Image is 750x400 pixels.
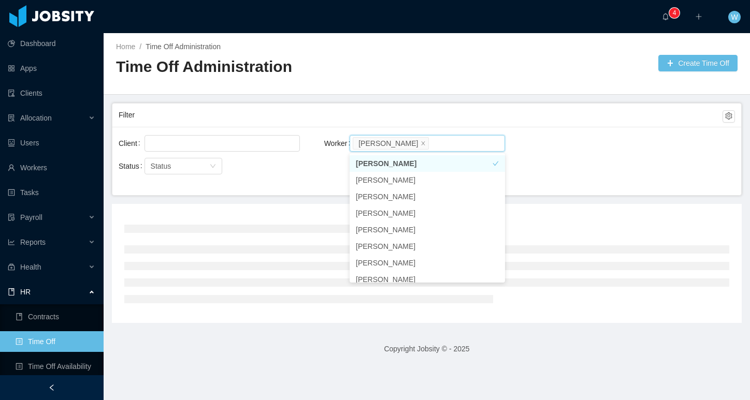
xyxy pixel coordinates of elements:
[669,8,680,18] sup: 4
[8,157,95,178] a: icon: userWorkers
[16,331,95,352] a: icon: profileTime Off
[8,114,15,122] i: icon: solution
[20,288,31,296] span: HR
[350,155,505,172] li: [PERSON_NAME]
[723,110,735,123] button: icon: setting
[20,114,52,122] span: Allocation
[493,210,499,216] i: icon: check
[151,162,171,170] span: Status
[421,140,426,146] i: icon: close
[658,55,738,71] button: icon: plusCreate Time Off
[731,11,738,23] span: W
[695,13,702,20] i: icon: plus
[493,227,499,233] i: icon: check
[16,356,95,377] a: icon: profileTime Off Availability
[8,33,95,54] a: icon: pie-chartDashboard
[493,194,499,200] i: icon: check
[431,137,437,150] input: Worker
[8,83,95,103] a: icon: auditClients
[104,331,750,367] footer: Copyright Jobsity © - 2025
[350,205,505,221] li: [PERSON_NAME]
[20,263,41,271] span: Health
[146,42,221,51] a: Time Off Administration
[673,8,676,18] p: 4
[116,42,135,51] a: Home
[324,139,355,147] label: Worker
[350,255,505,271] li: [PERSON_NAME]
[8,58,95,79] a: icon: appstoreApps
[8,288,15,295] i: icon: book
[8,182,95,203] a: icon: profileTasks
[148,137,153,150] input: Client
[8,239,15,246] i: icon: line-chart
[350,188,505,205] li: [PERSON_NAME]
[493,276,499,283] i: icon: check
[210,163,216,170] i: icon: down
[8,214,15,221] i: icon: file-protect
[493,177,499,183] i: icon: check
[662,13,669,20] i: icon: bell
[20,213,42,221] span: Payroll
[119,106,723,125] div: Filter
[119,162,147,170] label: Status
[116,56,427,78] h2: Time Off Administration
[8,132,95,153] a: icon: robotUsers
[119,139,145,147] label: Client
[8,263,15,271] i: icon: medicine-box
[350,238,505,255] li: [PERSON_NAME]
[350,172,505,188] li: [PERSON_NAME]
[358,138,418,149] div: [PERSON_NAME]
[493,243,499,249] i: icon: check
[493,160,499,167] i: icon: check
[493,260,499,266] i: icon: check
[20,238,46,246] span: Reports
[353,137,429,150] li: Jose Ovando
[350,271,505,288] li: [PERSON_NAME]
[350,221,505,238] li: [PERSON_NAME]
[16,306,95,327] a: icon: bookContracts
[139,42,141,51] span: /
